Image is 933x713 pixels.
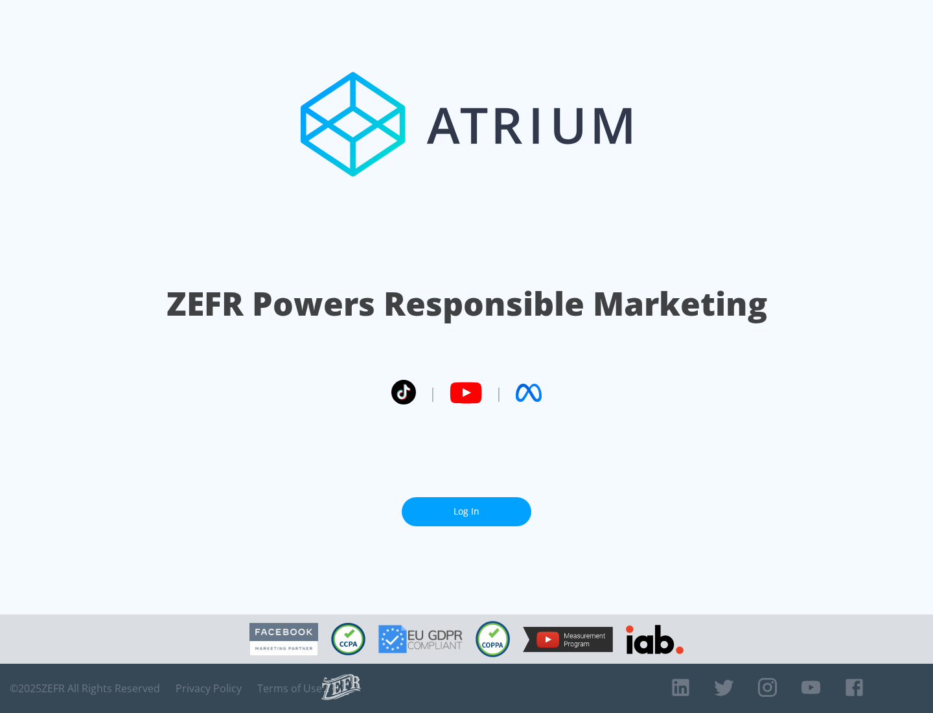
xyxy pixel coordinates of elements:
a: Privacy Policy [176,682,242,695]
span: © 2025 ZEFR All Rights Reserved [10,682,160,695]
img: CCPA Compliant [331,623,365,655]
img: YouTube Measurement Program [523,627,613,652]
span: | [495,383,503,403]
img: COPPA Compliant [476,621,510,657]
a: Terms of Use [257,682,322,695]
a: Log In [402,497,531,526]
img: IAB [626,625,684,654]
h1: ZEFR Powers Responsible Marketing [167,281,767,326]
img: Facebook Marketing Partner [249,623,318,656]
img: GDPR Compliant [378,625,463,653]
span: | [429,383,437,403]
